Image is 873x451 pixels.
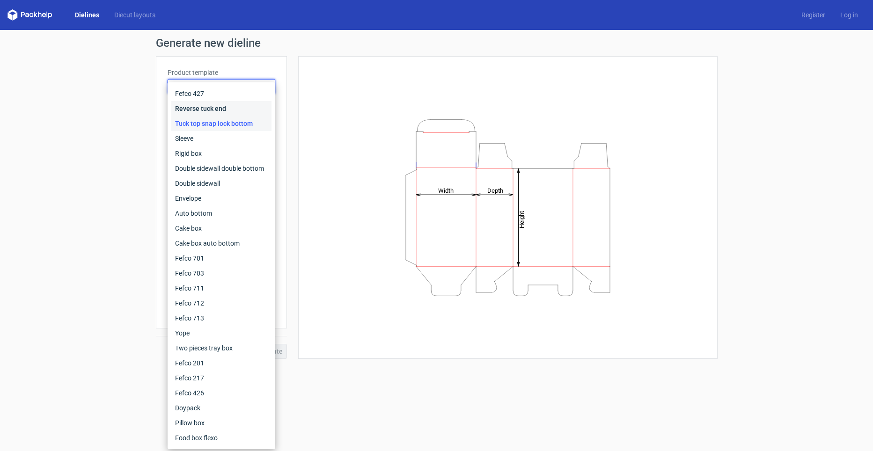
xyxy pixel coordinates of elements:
div: Cake box [171,221,271,236]
div: Fefco 712 [171,296,271,311]
div: Food box flexo [171,430,271,445]
div: Fefco 426 [171,386,271,400]
div: Rigid box [171,146,271,161]
tspan: Height [518,211,525,228]
a: Log in [833,10,866,20]
a: Register [794,10,833,20]
div: Pillow box [171,415,271,430]
div: Auto bottom [171,206,271,221]
div: Two pieces tray box [171,341,271,356]
div: Double sidewall [171,176,271,191]
div: Fefco 701 [171,251,271,266]
div: Reverse tuck end [171,101,271,116]
tspan: Width [438,187,453,194]
div: Fefco 427 [171,86,271,101]
div: Yope [171,326,271,341]
div: Sleeve [171,131,271,146]
div: Fefco 703 [171,266,271,281]
tspan: Depth [487,187,503,194]
div: Double sidewall double bottom [171,161,271,176]
div: Doypack [171,400,271,415]
div: Fefco 711 [171,281,271,296]
div: Cake box auto bottom [171,236,271,251]
div: Envelope [171,191,271,206]
div: Fefco 201 [171,356,271,371]
a: Dielines [67,10,107,20]
span: Tuck top snap lock bottom [172,82,264,91]
div: Tuck top snap lock bottom [171,116,271,131]
h1: Generate new dieline [156,37,718,49]
div: Fefco 713 [171,311,271,326]
a: Diecut layouts [107,10,163,20]
label: Product template [168,68,275,77]
div: Fefco 217 [171,371,271,386]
